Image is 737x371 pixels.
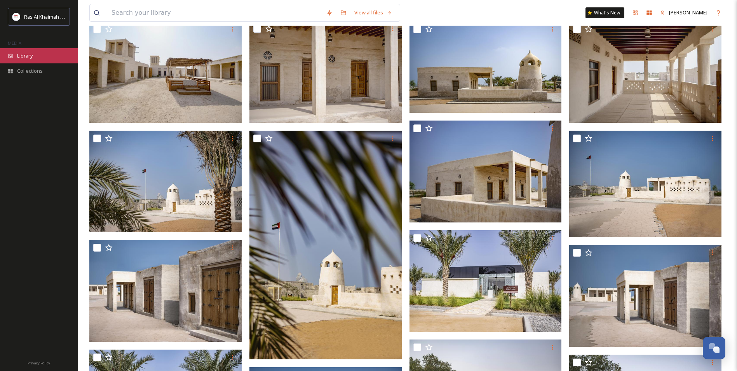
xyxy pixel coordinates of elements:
a: [PERSON_NAME] [656,5,711,20]
img: Al Jazeera Al Hamra.jpg [249,21,402,123]
img: Al Jazeera Al Hamra.jpg [409,21,562,113]
img: Al Jazeera Al Hamra.jpg [569,21,721,123]
img: Al Jazeera Al Hamra.jpg [409,230,562,332]
img: Al Jazeera Al Hamra.jpg [569,131,721,237]
span: Library [17,52,33,59]
a: View all files [350,5,396,20]
span: Collections [17,67,43,75]
img: Al Jazeera Al Hamra.jpg [569,245,721,347]
span: Ras Al Khaimah Tourism Development Authority [24,13,134,20]
img: Al Jazeera Al Hamra.jpg [409,121,562,222]
a: Privacy Policy [28,358,50,367]
span: [PERSON_NAME] [669,9,707,16]
input: Search your library [108,4,322,21]
img: Logo_RAKTDA_RGB-01.png [12,13,20,21]
button: Open Chat [703,337,725,359]
img: Al Jazeera Al Hamra.jpg [89,21,242,123]
span: Privacy Policy [28,360,50,366]
span: MEDIA [8,40,21,46]
img: Al Jazeera Al Hamra.jpg [89,131,242,233]
img: Al Jazeera Al Hamra.jpg [249,130,402,359]
img: Al Jazeera Al Hamra.jpg [89,240,242,342]
a: What's New [585,7,624,18]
